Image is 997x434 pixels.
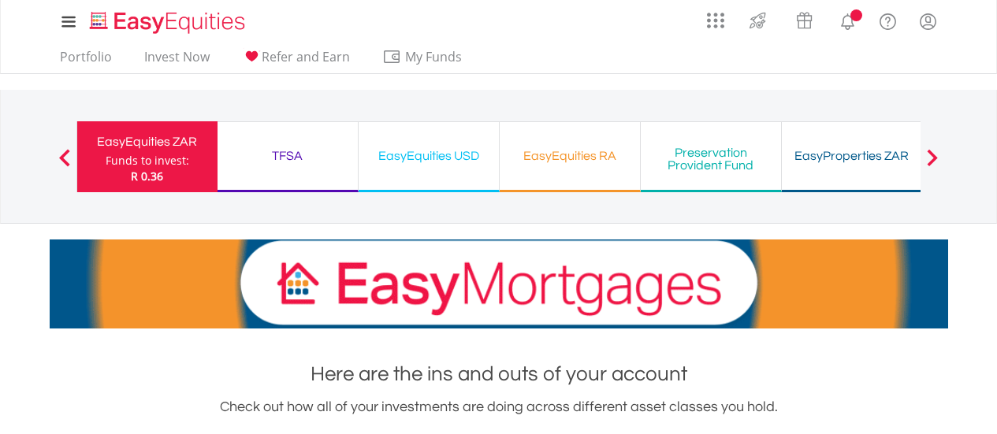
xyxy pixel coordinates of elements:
a: Invest Now [138,49,216,73]
div: Funds to invest: [106,153,189,169]
div: EasyEquities ZAR [87,131,208,153]
div: EasyProperties ZAR [791,145,913,167]
img: EasyEquities_Logo.png [87,9,251,35]
div: EasyEquities RA [509,145,631,167]
a: Portfolio [54,49,118,73]
h1: Here are the ins and outs of your account [50,360,948,388]
a: FAQ's and Support [868,4,908,35]
a: My Profile [908,4,948,39]
span: Refer and Earn [262,48,350,65]
div: TFSA [227,145,348,167]
button: Next [917,157,948,172]
a: Vouchers [781,4,828,33]
div: Preservation Provident Fund [650,147,772,172]
span: My Funds [382,46,485,67]
a: Notifications [828,4,868,35]
a: Home page [84,4,251,35]
button: Previous [49,157,80,172]
img: vouchers-v2.svg [791,8,817,33]
a: Refer and Earn [236,49,356,73]
img: thrive-v2.svg [745,8,771,33]
img: EasyMortage Promotion Banner [50,239,948,328]
a: AppsGrid [697,4,735,29]
div: EasyEquities USD [368,145,489,167]
span: R 0.36 [131,169,163,184]
img: grid-menu-icon.svg [707,12,724,29]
